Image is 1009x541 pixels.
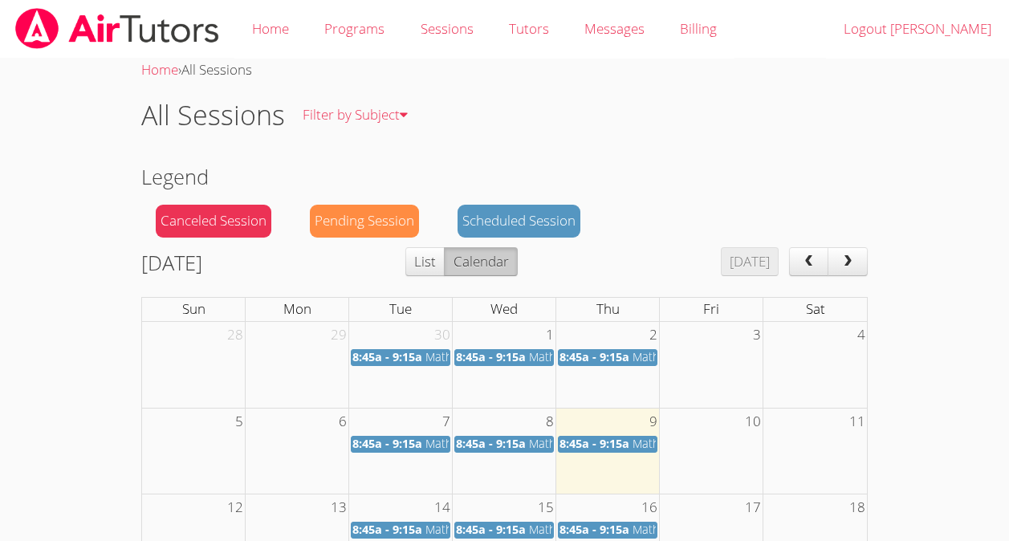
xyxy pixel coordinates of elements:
div: Scheduled Session [458,205,580,238]
span: 8:45a - 9:15a [559,522,629,537]
span: 8:45a - 9:15a [352,436,422,451]
span: 15 [536,494,555,521]
a: Home [141,60,178,79]
span: All Sessions [181,60,252,79]
button: [DATE] [721,247,779,276]
span: 30 [433,322,452,348]
span: 8:45a - 9:15a [352,522,422,537]
h2: Legend [141,161,868,192]
span: Fri [703,299,719,318]
span: Math 6th-8th Grade [529,522,635,537]
span: Mon [283,299,311,318]
a: 8:45a - 9:15a Math 6th-8th Grade [351,436,450,453]
div: Canceled Session [156,205,271,238]
span: 28 [226,322,245,348]
span: 3 [751,322,763,348]
a: 8:45a - 9:15a Math 6th-8th Grade [454,349,554,366]
button: prev [789,247,829,276]
div: › [141,59,868,82]
span: Wed [490,299,518,318]
span: 8 [544,409,555,435]
span: Math 6th-8th Grade [529,436,635,451]
span: 12 [226,494,245,521]
span: 8:45a - 9:15a [559,436,629,451]
span: Sun [182,299,205,318]
span: 4 [856,322,867,348]
span: 18 [848,494,867,521]
a: 8:45a - 9:15a Math 6th-8th Grade [454,436,554,453]
a: 8:45a - 9:15a Math 6th-8th Grade [558,522,657,539]
span: 8:45a - 9:15a [352,349,422,364]
a: 8:45a - 9:15a Math 6th-8th Grade [558,436,657,453]
span: Math 6th-8th Grade [633,522,738,537]
span: 17 [743,494,763,521]
button: Calendar [444,247,517,276]
span: 8:45a - 9:15a [456,349,526,364]
span: 10 [743,409,763,435]
span: Messages [584,19,645,38]
span: 2 [648,322,659,348]
a: 8:45a - 9:15a Math 6th-8th Grade [351,522,450,539]
h1: All Sessions [141,95,285,136]
a: 8:45a - 9:15a Math 6th-8th Grade [454,522,554,539]
div: Pending Session [310,205,419,238]
span: Thu [596,299,620,318]
img: airtutors_banner-c4298cdbf04f3fff15de1276eac7730deb9818008684d7c2e4769d2f7ddbe033.png [14,8,221,49]
span: 8:45a - 9:15a [456,522,526,537]
span: 9 [648,409,659,435]
span: 8:45a - 9:15a [559,349,629,364]
span: 1 [544,322,555,348]
span: 7 [441,409,452,435]
span: 13 [329,494,348,521]
span: 16 [640,494,659,521]
span: 29 [329,322,348,348]
span: Math 6th-8th Grade [529,349,635,364]
span: 5 [234,409,245,435]
span: 8:45a - 9:15a [456,436,526,451]
span: Math 6th-8th Grade [633,349,738,364]
button: next [828,247,868,276]
span: Math 6th-8th Grade [425,522,531,537]
span: Math 6th-8th Grade [425,349,531,364]
span: 6 [337,409,348,435]
span: Math 6th-8th Grade [633,436,738,451]
a: Filter by Subject [285,86,425,144]
span: 14 [433,494,452,521]
a: 8:45a - 9:15a Math 6th-8th Grade [558,349,657,366]
span: Sat [806,299,825,318]
span: Math 6th-8th Grade [425,436,531,451]
button: List [405,247,445,276]
span: Tue [389,299,412,318]
a: 8:45a - 9:15a Math 6th-8th Grade [351,349,450,366]
h2: [DATE] [141,247,202,278]
span: 11 [848,409,867,435]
